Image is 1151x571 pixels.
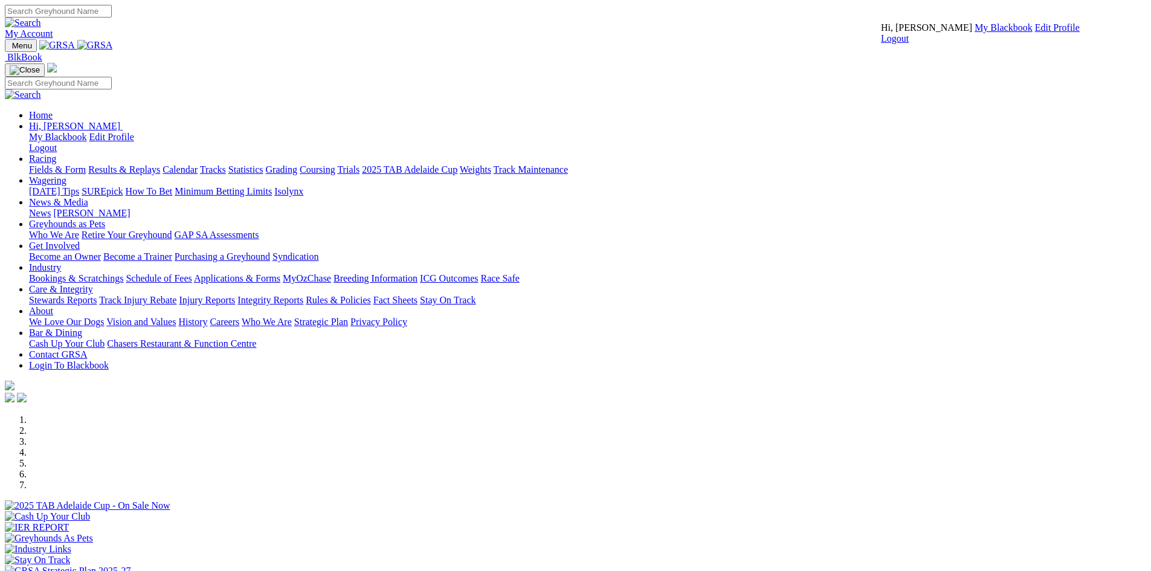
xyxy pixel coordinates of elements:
[29,132,87,142] a: My Blackbook
[5,5,112,18] input: Search
[29,175,66,185] a: Wagering
[242,317,292,327] a: Who We Are
[29,317,1146,327] div: About
[29,219,105,229] a: Greyhounds as Pets
[420,273,478,283] a: ICG Outcomes
[17,393,27,402] img: twitter.svg
[29,164,86,175] a: Fields & Form
[175,230,259,240] a: GAP SA Assessments
[29,121,120,131] span: Hi, [PERSON_NAME]
[126,273,192,283] a: Schedule of Fees
[10,65,40,75] img: Close
[29,208,1146,219] div: News & Media
[5,28,53,39] a: My Account
[1035,22,1080,33] a: Edit Profile
[179,295,235,305] a: Injury Reports
[228,164,263,175] a: Statistics
[29,273,123,283] a: Bookings & Scratchings
[29,110,53,120] a: Home
[29,132,1146,153] div: Hi, [PERSON_NAME]
[200,164,226,175] a: Tracks
[29,360,109,370] a: Login To Blackbook
[29,186,1146,197] div: Wagering
[29,143,57,153] a: Logout
[29,338,105,349] a: Cash Up Your Club
[5,18,41,28] img: Search
[373,295,418,305] a: Fact Sheets
[5,533,93,544] img: Greyhounds As Pets
[494,164,568,175] a: Track Maintenance
[77,40,113,51] img: GRSA
[420,295,476,305] a: Stay On Track
[5,381,15,390] img: logo-grsa-white.png
[29,186,79,196] a: [DATE] Tips
[29,230,79,240] a: Who We Are
[29,349,87,360] a: Contact GRSA
[175,251,270,262] a: Purchasing a Greyhound
[194,273,280,283] a: Applications & Forms
[294,317,348,327] a: Strategic Plan
[274,186,303,196] a: Isolynx
[5,52,42,62] a: BlkBook
[126,186,173,196] a: How To Bet
[29,121,123,131] a: Hi, [PERSON_NAME]
[29,240,80,251] a: Get Involved
[5,544,71,555] img: Industry Links
[975,22,1033,33] a: My Blackbook
[5,39,37,52] button: Toggle navigation
[272,251,318,262] a: Syndication
[178,317,207,327] a: History
[29,327,82,338] a: Bar & Dining
[88,164,160,175] a: Results & Replays
[5,63,45,77] button: Toggle navigation
[99,295,176,305] a: Track Injury Rebate
[7,52,42,62] span: BlkBook
[106,317,176,327] a: Vision and Values
[337,164,359,175] a: Trials
[362,164,457,175] a: 2025 TAB Adelaide Cup
[881,22,1080,44] div: My Account
[103,251,172,262] a: Become a Trainer
[175,186,272,196] a: Minimum Betting Limits
[5,555,70,566] img: Stay On Track
[39,40,75,51] img: GRSA
[5,393,15,402] img: facebook.svg
[266,164,297,175] a: Grading
[881,22,972,33] span: Hi, [PERSON_NAME]
[334,273,418,283] a: Breeding Information
[5,522,69,533] img: IER REPORT
[29,153,56,164] a: Racing
[89,132,134,142] a: Edit Profile
[5,500,170,511] img: 2025 TAB Adelaide Cup - On Sale Now
[163,164,198,175] a: Calendar
[82,230,172,240] a: Retire Your Greyhound
[53,208,130,218] a: [PERSON_NAME]
[5,89,41,100] img: Search
[29,164,1146,175] div: Racing
[460,164,491,175] a: Weights
[29,338,1146,349] div: Bar & Dining
[29,230,1146,240] div: Greyhounds as Pets
[283,273,331,283] a: MyOzChase
[82,186,123,196] a: SUREpick
[881,33,909,44] a: Logout
[5,77,112,89] input: Search
[29,262,61,273] a: Industry
[29,306,53,316] a: About
[29,208,51,218] a: News
[29,273,1146,284] div: Industry
[29,197,88,207] a: News & Media
[29,295,1146,306] div: Care & Integrity
[107,338,256,349] a: Chasers Restaurant & Function Centre
[5,511,90,522] img: Cash Up Your Club
[350,317,407,327] a: Privacy Policy
[306,295,371,305] a: Rules & Policies
[29,251,101,262] a: Become an Owner
[29,251,1146,262] div: Get Involved
[29,317,104,327] a: We Love Our Dogs
[12,41,32,50] span: Menu
[47,63,57,73] img: logo-grsa-white.png
[29,295,97,305] a: Stewards Reports
[210,317,239,327] a: Careers
[300,164,335,175] a: Coursing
